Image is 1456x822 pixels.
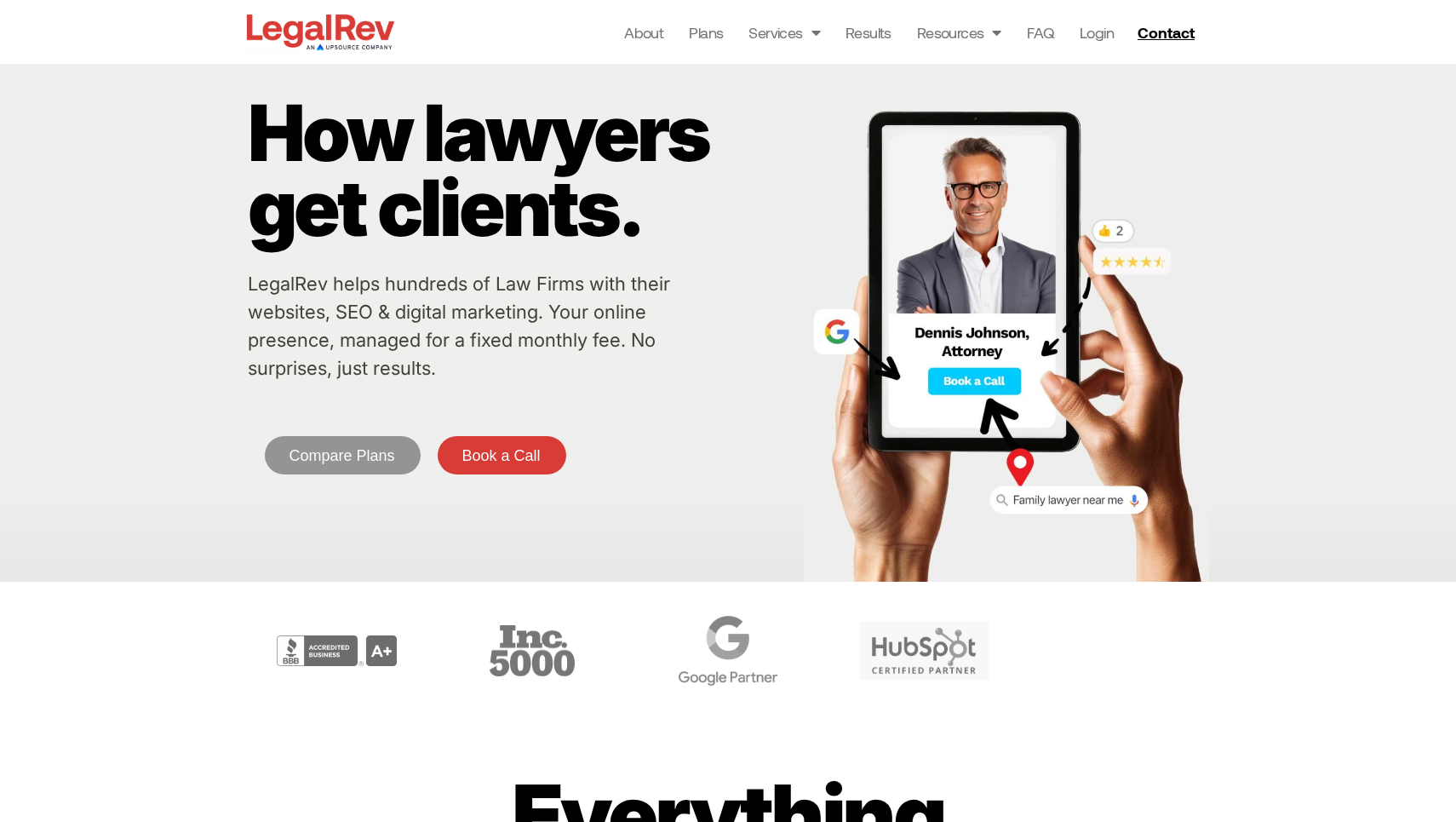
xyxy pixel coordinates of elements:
a: Resources [917,20,1001,44]
div: 3 / 6 [439,607,626,694]
a: Contact [1131,19,1206,46]
a: LegalRev helps hundreds of Law Firms with their websites, SEO & digital marketing. Your online pr... [248,273,670,379]
a: About [624,20,663,44]
div: Carousel [243,607,1213,694]
a: FAQ [1027,20,1054,44]
div: 2 / 6 [243,607,430,694]
a: Login [1080,20,1114,44]
span: Book a Call [462,448,541,463]
a: Results [846,20,891,44]
a: Plans [689,20,723,44]
div: 4 / 6 [634,607,822,694]
a: Services [748,20,820,44]
span: Contact [1138,25,1195,40]
div: 5 / 6 [830,607,1017,694]
a: Book a Call [438,436,566,474]
div: 6 / 6 [1026,607,1213,694]
a: Compare Plans [265,436,421,474]
span: Compare Plans [289,448,395,463]
nav: Menu [624,20,1114,44]
p: How lawyers get clients. [248,95,796,245]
